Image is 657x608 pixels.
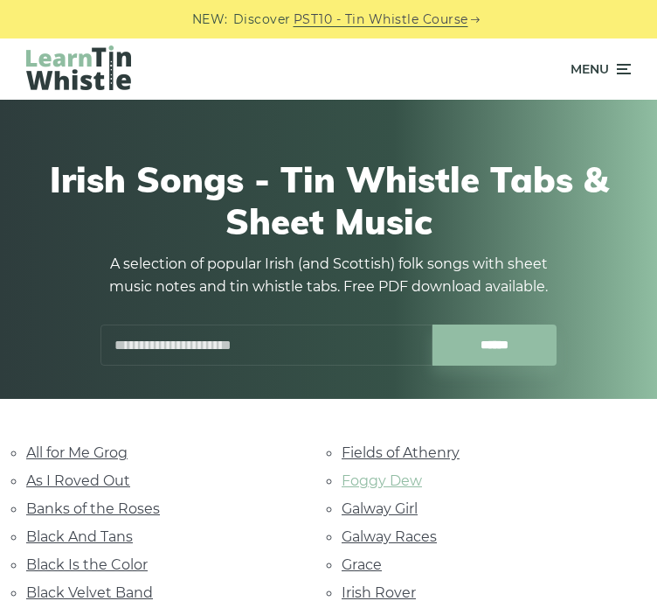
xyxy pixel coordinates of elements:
[35,158,622,242] h1: Irish Songs - Tin Whistle Tabs & Sheet Music
[26,500,160,517] a: Banks of the Roses
[571,47,609,91] span: Menu
[342,556,382,573] a: Grace
[342,500,418,517] a: Galway Girl
[342,472,422,489] a: Foggy Dew
[26,584,153,601] a: Black Velvet Band
[26,556,148,573] a: Black Is the Color
[93,253,564,298] p: A selection of popular Irish (and Scottish) folk songs with sheet music notes and tin whistle tab...
[342,584,416,601] a: Irish Rover
[342,528,437,545] a: Galway Races
[26,45,131,90] img: LearnTinWhistle.com
[26,528,133,545] a: Black And Tans
[26,444,128,461] a: All for Me Grog
[342,444,460,461] a: Fields of Athenry
[26,472,130,489] a: As I Roved Out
